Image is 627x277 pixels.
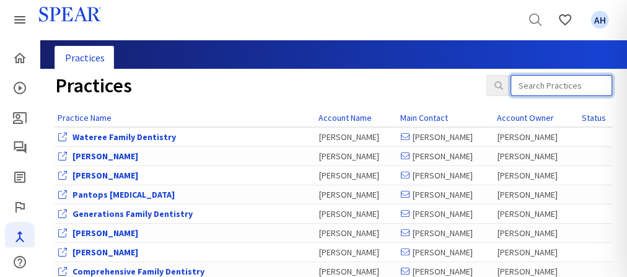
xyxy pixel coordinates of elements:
[401,131,491,143] div: [PERSON_NAME]
[401,169,491,182] div: [PERSON_NAME]
[401,188,491,201] div: [PERSON_NAME]
[57,112,111,123] a: Practice Name
[5,222,35,252] a: Navigator Pro
[497,169,572,182] div: [PERSON_NAME]
[497,227,572,239] div: [PERSON_NAME]
[319,188,395,201] div: [PERSON_NAME]
[55,46,114,70] a: Practices
[401,227,491,239] div: [PERSON_NAME]
[72,189,174,200] a: View Office Dashboard
[55,75,468,97] h1: Practices
[582,112,606,123] a: Status
[5,192,35,222] a: Faculty Club Elite
[5,43,35,73] a: Home
[585,5,615,35] a: Favorites
[550,5,580,35] a: Favorites
[497,188,572,201] div: [PERSON_NAME]
[319,246,395,258] div: [PERSON_NAME]
[497,131,572,143] div: [PERSON_NAME]
[511,75,612,96] input: Search Practices
[318,112,372,123] a: Account Name
[497,246,572,258] div: [PERSON_NAME]
[400,112,448,123] a: Main Contact
[72,151,138,162] a: View Office Dashboard
[319,208,395,220] div: [PERSON_NAME]
[5,5,35,35] a: Spear Products
[496,112,553,123] a: Account Owner
[319,131,395,143] div: [PERSON_NAME]
[5,247,35,277] a: Help
[5,103,35,133] a: Patient Education
[401,208,491,220] div: [PERSON_NAME]
[72,208,192,219] a: View Office Dashboard
[401,246,491,258] div: [PERSON_NAME]
[72,247,138,258] a: View Office Dashboard
[5,133,35,162] a: Spear Talk
[497,150,572,162] div: [PERSON_NAME]
[72,170,138,181] a: View Office Dashboard
[72,227,138,239] a: View Office Dashboard
[497,208,572,220] div: [PERSON_NAME]
[319,150,395,162] div: [PERSON_NAME]
[72,266,204,277] a: View Office Dashboard
[591,11,609,29] span: AH
[319,227,395,239] div: [PERSON_NAME]
[72,131,175,143] a: View Office Dashboard
[5,162,35,192] a: Spear Digest
[520,5,550,35] a: Search
[401,150,491,162] div: [PERSON_NAME]
[319,169,395,182] div: [PERSON_NAME]
[5,73,35,103] a: Courses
